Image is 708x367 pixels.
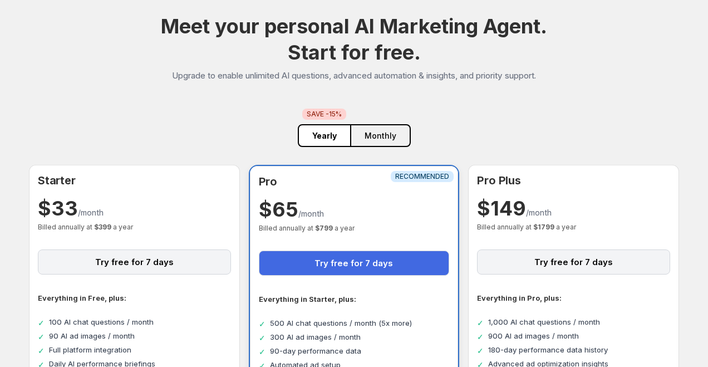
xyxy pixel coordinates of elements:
p: Billed annually at a year [38,223,231,232]
p: Billed annually at a year [477,223,670,232]
h2: Pro [259,175,450,188]
span: /month [298,209,324,218]
span: ✓ [38,317,45,329]
span: 500 AI chat questions / month (5x more) [270,318,412,329]
span: SAVE -15% [307,110,342,119]
strong: $ 399 [94,223,111,231]
button: Try free for 7 days [259,251,450,276]
span: Full platform integration [49,345,131,356]
span: $ 65 [259,197,298,222]
p: Everything in Starter, plus: [259,293,450,305]
span: ✓ [259,332,265,344]
button: Yearly [298,124,351,147]
h2: Pro Plus [477,174,670,187]
span: 180-day performance data history [488,345,608,356]
span: ✓ [259,318,265,330]
strong: $ 799 [315,224,333,232]
p: Everything in Pro, plus: [477,292,670,304]
h2: Starter [38,174,231,187]
button: Try free for 7 days [477,249,670,275]
span: ✓ [38,331,45,342]
p: Upgrade to enable unlimited AI questions, advanced automation & insights, and priority support. [172,70,536,81]
span: 300 AI ad images / month [270,332,361,343]
p: Everything in Free, plus: [38,292,231,304]
span: ✓ [259,346,265,358]
span: ✓ [38,345,45,356]
strong: $ 1799 [533,223,554,231]
span: /month [78,208,104,217]
span: 900 AI ad images / month [488,331,579,342]
span: ✓ [477,331,484,342]
span: 90-day performance data [270,346,361,357]
span: 100 AI chat questions / month [49,317,154,328]
button: Try free for 7 days [38,249,231,275]
span: 90 AI ad images / month [49,331,135,342]
span: 1,000 AI chat questions / month [488,317,600,328]
span: /month [526,208,552,217]
h1: Meet your personal AI Marketing Agent. [161,13,547,66]
span: $ 33 [38,196,78,221]
span: ✓ [477,317,484,329]
span: $ 149 [477,196,526,221]
span: RECOMMENDED [395,172,449,181]
p: Billed annually at a year [259,224,450,233]
span: Start for free. [288,40,421,65]
span: ✓ [477,345,484,356]
button: Monthly [351,124,411,147]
